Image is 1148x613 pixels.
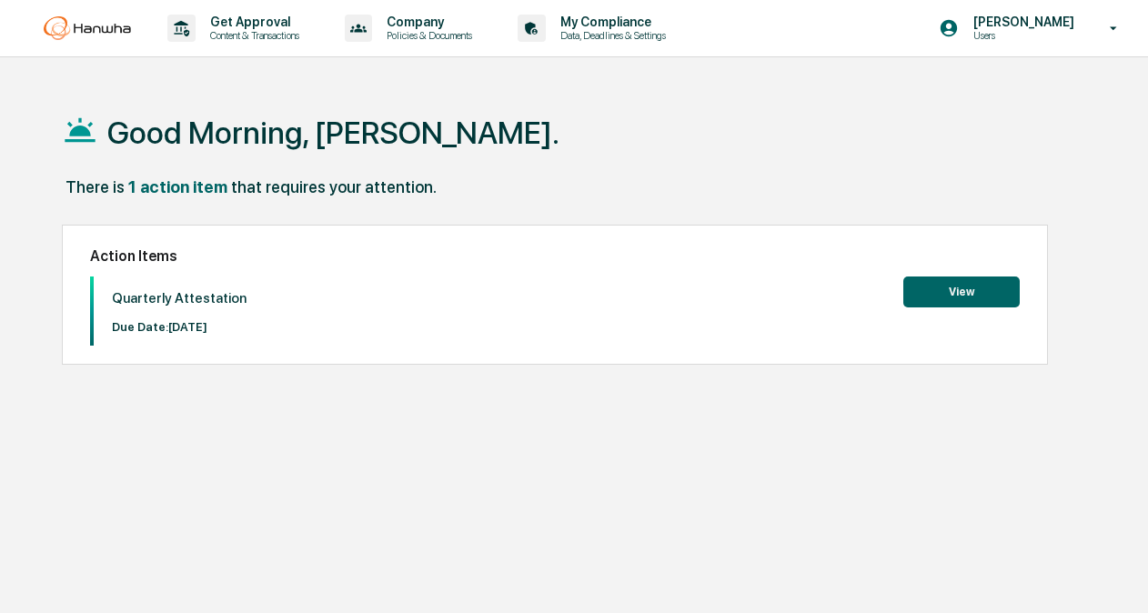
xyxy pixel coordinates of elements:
p: Content & Transactions [196,29,308,42]
p: Data, Deadlines & Settings [546,29,675,42]
div: that requires your attention. [231,177,437,196]
p: Company [372,15,481,29]
p: [PERSON_NAME] [959,15,1083,29]
p: Due Date: [DATE] [112,320,247,334]
p: Get Approval [196,15,308,29]
p: Users [959,29,1083,42]
h1: Good Morning, [PERSON_NAME]. [107,115,559,151]
p: Quarterly Attestation [112,290,247,306]
h2: Action Items [90,247,1020,265]
div: There is [65,177,125,196]
div: 1 action item [128,177,227,196]
button: View [903,276,1020,307]
a: View [903,282,1020,299]
p: My Compliance [546,15,675,29]
img: logo [44,16,131,40]
p: Policies & Documents [372,29,481,42]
